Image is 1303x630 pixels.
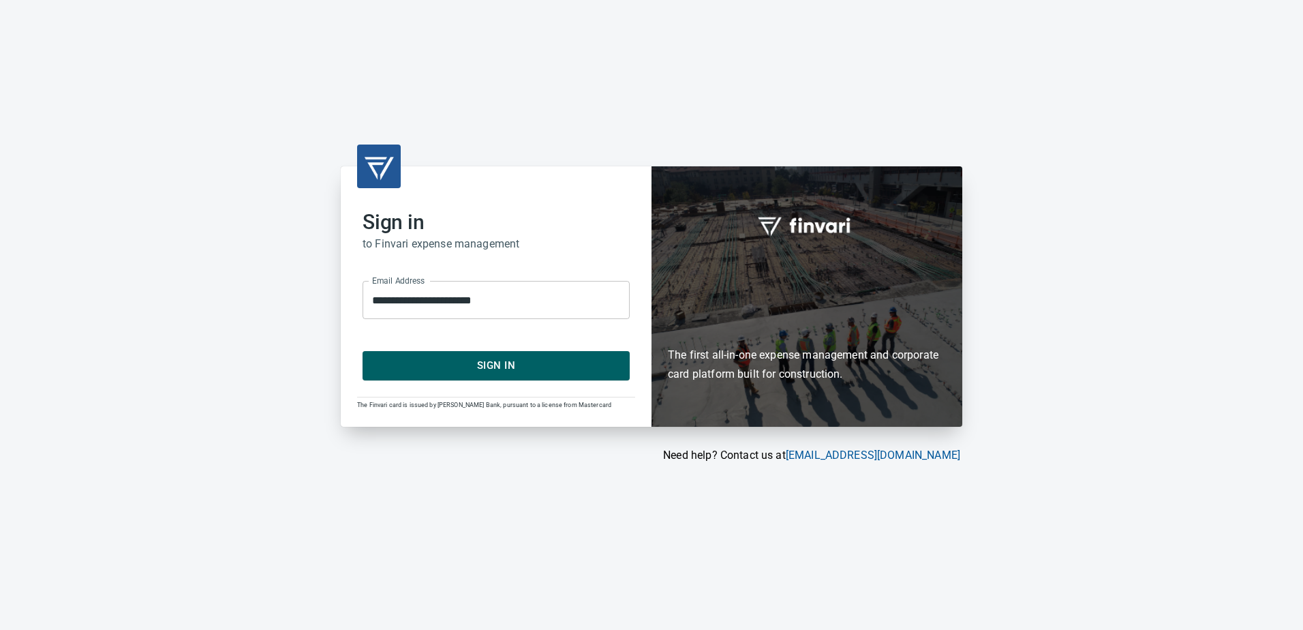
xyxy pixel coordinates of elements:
h6: The first all-in-one expense management and corporate card platform built for construction. [668,267,946,384]
a: [EMAIL_ADDRESS][DOMAIN_NAME] [786,449,960,462]
p: Need help? Contact us at [341,447,960,464]
span: The Finvari card is issued by [PERSON_NAME] Bank, pursuant to a license from Mastercard [357,402,611,408]
span: Sign In [378,357,615,374]
h6: to Finvari expense management [363,235,630,254]
img: transparent_logo.png [363,150,395,183]
button: Sign In [363,351,630,380]
div: Finvari [651,166,962,426]
h2: Sign in [363,210,630,235]
img: fullword_logo_white.png [756,209,858,241]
